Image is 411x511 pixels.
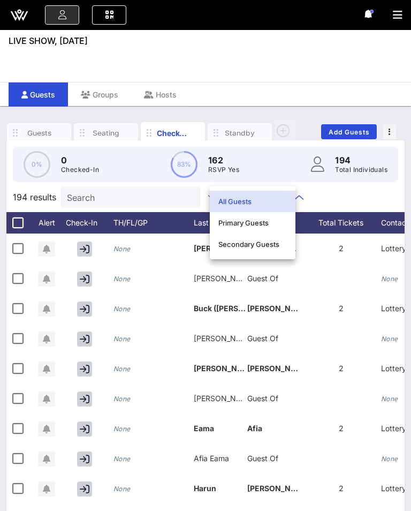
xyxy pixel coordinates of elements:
span: Afia Eama [194,454,229,463]
div: Total Tickets [301,212,381,234]
span: LIVE SHOW, [DATE] [9,34,88,47]
button: Add Guests [321,124,377,139]
p: 162 [208,154,239,167]
span: Afia [247,424,262,433]
div: Alert [33,212,60,234]
span: [PERSON_NAME] [194,244,257,253]
p: 0 [61,154,99,167]
div: Groups [68,82,131,107]
span: Lottery [381,244,406,253]
i: None [113,275,131,283]
i: None [381,455,398,463]
i: None [113,335,131,343]
span: Guest Of [247,334,278,343]
div: TH/FL/GP [113,212,194,234]
span: Harun [194,484,216,493]
span: Guest Of [247,454,278,463]
div: Secondary Guests [218,240,287,249]
p: Total Individuals [335,164,387,175]
div: 2 [301,354,381,384]
span: [PERSON_NAME] [194,274,255,283]
i: None [113,455,131,463]
div: Check-In [157,127,189,139]
p: Checked-In [61,164,99,175]
span: Lottery [381,484,406,493]
span: Lottery [381,364,406,373]
div: Hosts [131,82,189,107]
span: Guest Of [247,274,278,283]
i: None [113,425,131,433]
span: [PERSON_NAME] [247,304,310,313]
div: All Guests [218,197,287,206]
span: [PERSON_NAME] [247,364,310,373]
p: 194 [335,154,387,167]
div: 2 [301,294,381,324]
div: Primary Guests [218,219,287,227]
span: 194 results [13,191,56,204]
div: 2 [301,234,381,264]
div: 2 [301,414,381,444]
i: None [113,305,131,313]
i: None [381,275,398,283]
span: Eama [194,424,214,433]
span: Add Guests [328,128,370,136]
div: 2 [301,474,381,504]
div: Standby [224,128,256,138]
span: Guest Of [247,394,278,403]
span: [PERSON_NAME] [194,364,257,373]
div: Guests [9,82,68,107]
i: None [381,395,398,403]
span: Buck ([PERSON_NAME]) [194,304,282,313]
div: Guests [23,128,55,138]
div: Last Name [194,212,247,234]
p: RSVP Yes [208,164,239,175]
span: Lottery [381,424,406,433]
i: None [113,485,131,493]
i: None [113,365,131,373]
span: [PERSON_NAME] ([PERSON_NAME]) [194,334,324,343]
i: None [113,245,131,253]
i: None [113,395,131,403]
span: [PERSON_NAME] [247,484,310,493]
span: [PERSON_NAME] [194,394,255,403]
i: None [381,335,398,343]
div: Seating [90,128,122,138]
span: Lottery [381,304,406,313]
div: Check-In [60,212,113,234]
